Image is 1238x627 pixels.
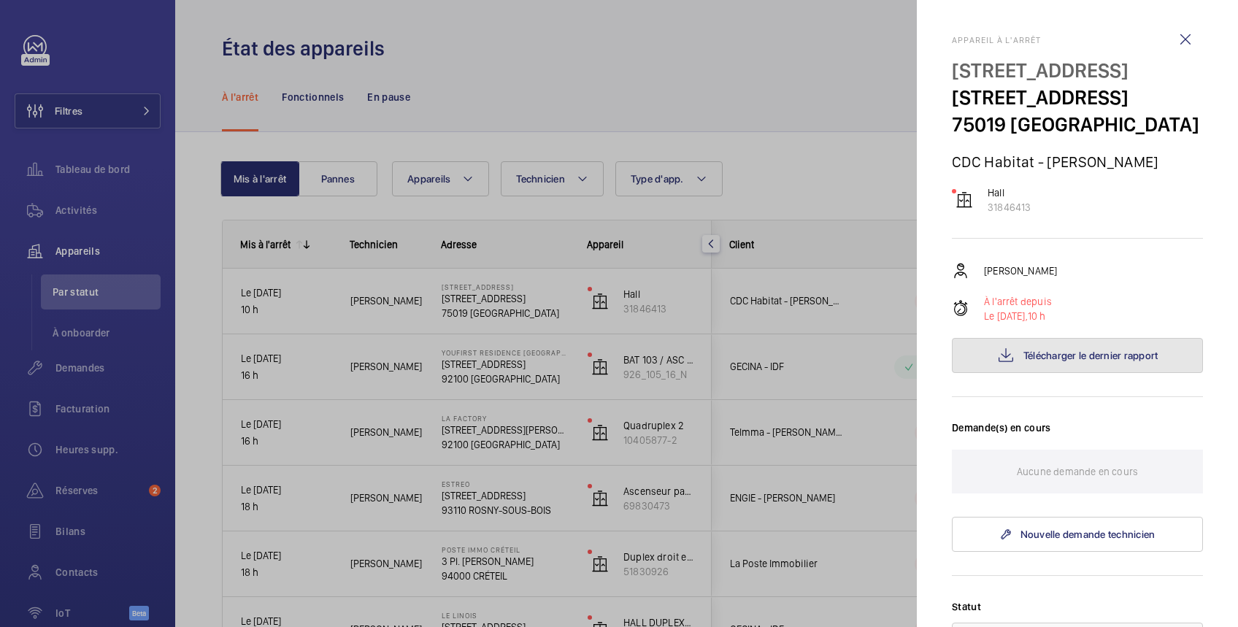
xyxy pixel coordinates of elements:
[984,309,1052,323] p: 10 h
[1023,350,1158,361] span: Télécharger le dernier rapport
[1017,450,1138,493] p: Aucune demande en cours
[952,338,1203,373] button: Télécharger le dernier rapport
[988,200,1031,215] p: 31846413
[988,185,1031,200] p: Hall
[952,57,1203,84] p: [STREET_ADDRESS]
[952,153,1203,171] p: CDC Habitat - [PERSON_NAME]
[984,264,1057,278] p: [PERSON_NAME]
[952,111,1203,138] p: 75019 [GEOGRAPHIC_DATA]
[952,84,1203,111] p: [STREET_ADDRESS]
[956,191,973,209] img: elevator.svg
[952,420,1203,450] h3: Demande(s) en cours
[984,310,1028,322] span: Le [DATE],
[952,35,1203,45] h2: Appareil à l'arrêt
[952,517,1203,552] a: Nouvelle demande technicien
[952,599,1203,614] label: Statut
[984,294,1052,309] p: À l'arrêt depuis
